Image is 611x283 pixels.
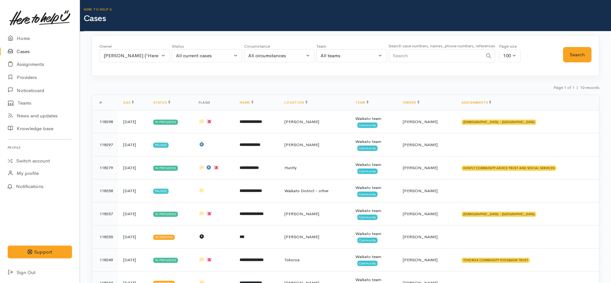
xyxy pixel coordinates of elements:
[403,100,419,105] a: Owner
[8,143,72,152] h6: Profile
[357,145,377,151] span: Community
[355,254,393,260] div: Waikato team
[8,246,72,259] button: Support
[553,85,599,90] small: Page 1 of 1 10 records
[284,119,319,124] span: [PERSON_NAME]
[403,165,438,170] span: [PERSON_NAME]
[462,212,536,217] div: [DEMOGRAPHIC_DATA] - [GEOGRAPHIC_DATA]
[176,52,232,59] div: All current cases
[123,100,134,105] a: Age
[153,166,178,171] div: In progress
[153,235,175,240] div: Screening
[499,49,521,62] button: 100
[172,43,242,50] div: Status
[84,8,611,11] h6: Here to help u
[92,225,118,248] td: 118255
[284,211,319,216] span: [PERSON_NAME]
[403,188,438,193] span: [PERSON_NAME]
[357,169,377,174] span: Community
[357,238,377,243] span: Community
[248,52,305,59] div: All circumstances
[403,119,438,124] span: [PERSON_NAME]
[172,49,242,62] button: All current cases
[403,211,438,216] span: [PERSON_NAME]
[92,95,118,110] th: #
[576,85,578,90] span: |
[355,208,393,214] div: Waikato team
[357,192,377,197] span: Community
[355,185,393,191] div: Waikato team
[153,100,170,105] a: Status
[499,43,521,50] div: Page size
[357,122,377,128] span: Community
[92,248,118,271] td: 118249
[357,261,377,266] span: Community
[284,234,319,240] span: [PERSON_NAME]
[316,43,387,50] div: Team
[284,142,319,147] span: [PERSON_NAME]
[118,202,148,225] td: [DATE]
[284,188,329,193] span: Waikato District - other
[92,110,118,133] td: 118298
[118,179,148,202] td: [DATE]
[118,110,148,133] td: [DATE]
[153,212,178,217] div: In progress
[244,49,314,62] button: All circumstances
[389,43,495,49] small: Search case numbers, names, phone numbers, references
[99,49,170,62] button: Katarina Daly ('Here to help u')
[118,156,148,179] td: [DATE]
[503,52,511,59] div: 100
[92,179,118,202] td: 118258
[240,100,253,105] a: Name
[153,120,178,125] div: In progress
[84,14,611,23] h1: Cases
[462,258,530,263] div: TOKOROA COMMUNITY FOODBANK TRUST
[355,277,393,283] div: Waikato team
[92,133,118,156] td: 118297
[355,138,393,145] div: Waikato team
[355,115,393,122] div: Waikato team
[462,166,556,171] div: HUNTLY COMMUNITY ADVICE TRUST AND SOCIAL SERVICES
[92,156,118,179] td: 118279
[284,257,299,263] span: Tokoroa
[355,100,369,105] a: Team
[403,142,438,147] span: [PERSON_NAME]
[357,215,377,220] span: Community
[118,225,148,248] td: [DATE]
[563,47,591,63] button: Search
[284,165,297,170] span: Huntly
[321,52,377,59] div: All teams
[194,95,234,110] th: Flags
[153,189,169,194] div: Paused
[99,43,170,50] div: Owner
[389,49,483,62] input: Search
[153,258,178,263] div: In progress
[403,257,438,263] span: [PERSON_NAME]
[244,43,314,50] div: Circumstance
[462,100,491,105] a: Assignments
[462,120,536,125] div: [DEMOGRAPHIC_DATA] - [GEOGRAPHIC_DATA]
[153,143,169,148] div: Paused
[355,231,393,237] div: Waikato team
[118,133,148,156] td: [DATE]
[92,202,118,225] td: 118257
[403,234,438,240] span: [PERSON_NAME]
[316,49,387,62] button: All teams
[104,52,160,59] div: [PERSON_NAME] ('Here to help u')
[355,161,393,168] div: Waikato team
[118,248,148,271] td: [DATE]
[284,100,307,105] a: Location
